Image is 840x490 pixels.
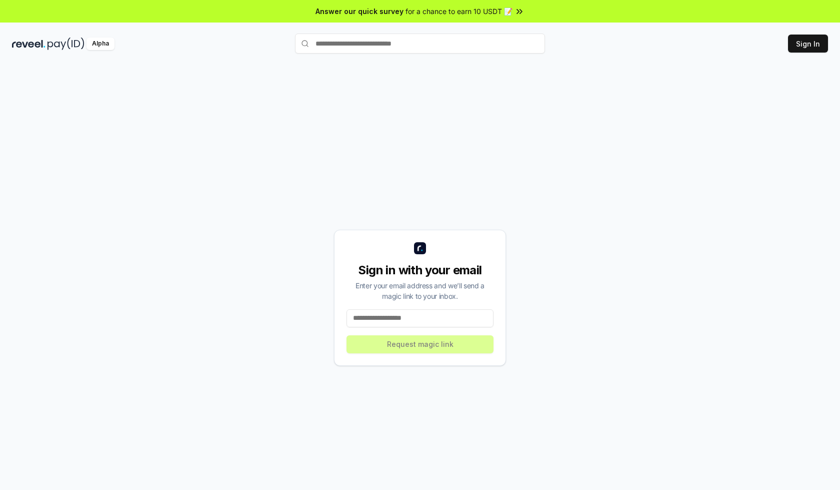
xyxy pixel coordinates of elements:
[788,35,828,53] button: Sign In
[346,262,493,278] div: Sign in with your email
[405,6,512,17] span: for a chance to earn 10 USDT 📝
[414,242,426,254] img: logo_small
[346,280,493,301] div: Enter your email address and we’ll send a magic link to your inbox.
[12,38,45,50] img: reveel_dark
[86,38,114,50] div: Alpha
[315,6,403,17] span: Answer our quick survey
[47,38,84,50] img: pay_id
